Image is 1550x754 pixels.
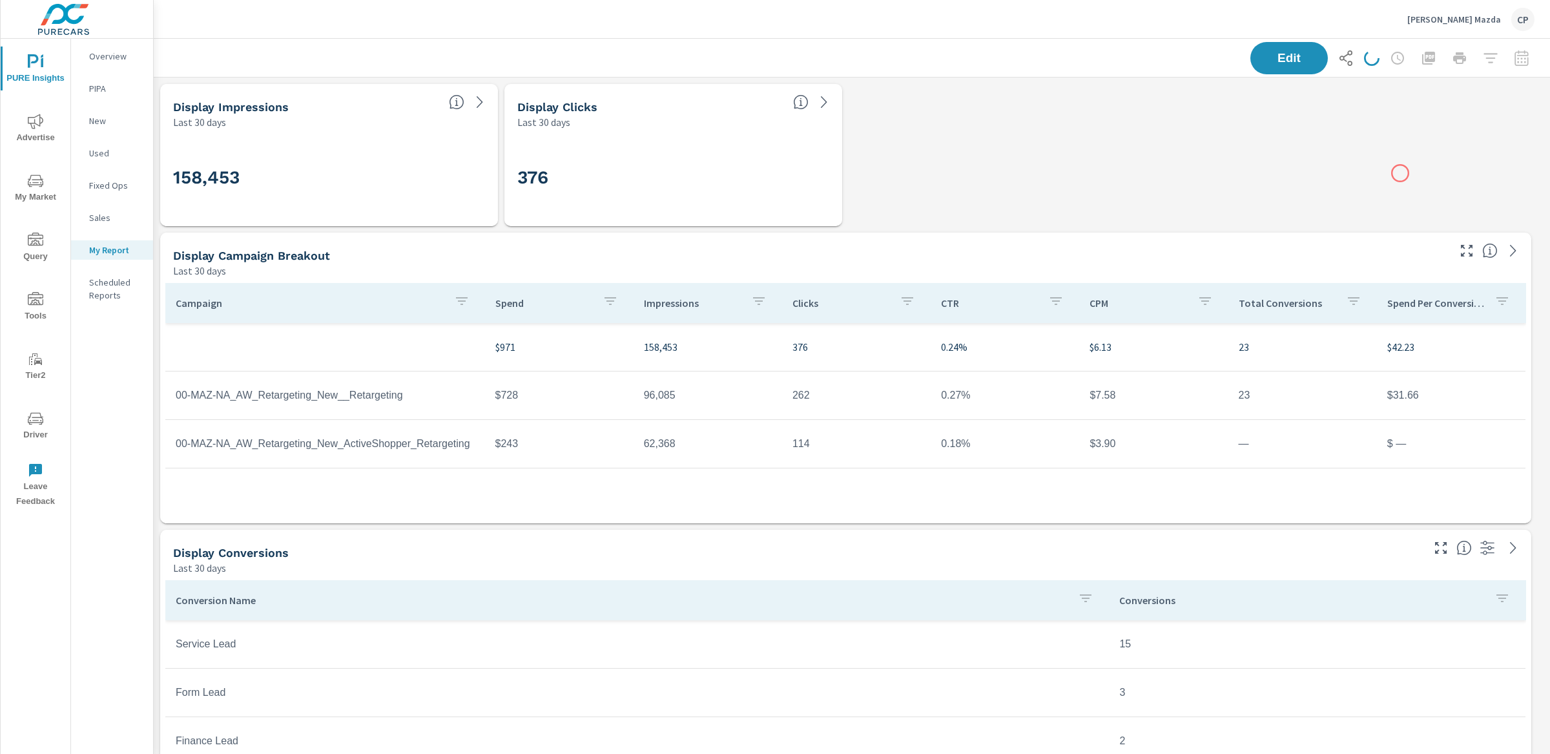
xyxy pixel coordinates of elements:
[1239,339,1367,355] p: 23
[1263,52,1315,64] span: Edit
[1109,628,1525,660] td: 15
[470,92,490,112] a: See more details in report
[89,244,143,257] p: My Report
[5,463,67,509] span: Leave Feedback
[634,428,782,460] td: 62,368
[1387,339,1515,355] p: $42.23
[71,240,153,260] div: My Report
[173,167,485,189] h3: 158,453
[449,94,464,110] span: The number of times an ad was shown on your behalf.
[5,233,67,264] span: Query
[5,292,67,324] span: Tools
[71,176,153,195] div: Fixed Ops
[1109,676,1525,709] td: 3
[517,167,829,189] h3: 376
[644,339,772,355] p: 158,453
[1387,297,1484,309] p: Spend Per Conversion
[173,263,226,278] p: Last 30 days
[644,297,741,309] p: Impressions
[5,411,67,443] span: Driver
[931,379,1079,412] td: 0.27%
[792,339,920,355] p: 376
[1079,379,1228,412] td: $7.58
[1377,428,1525,460] td: $ —
[165,428,485,460] td: 00-MAZ-NA_AW_Retargeting_New_ActiveShopper_Retargeting
[782,379,931,412] td: 262
[1079,428,1228,460] td: $3.90
[1228,428,1377,460] td: —
[1228,379,1377,412] td: 23
[173,114,226,130] p: Last 30 days
[517,100,597,114] h5: Display Clicks
[1119,594,1484,607] p: Conversions
[165,676,1109,709] td: Form Lead
[634,379,782,412] td: 96,085
[495,297,592,309] p: Spend
[517,114,570,130] p: Last 30 days
[941,297,1038,309] p: CTR
[5,173,67,205] span: My Market
[89,276,143,302] p: Scheduled Reports
[1,39,70,514] div: nav menu
[1456,540,1472,556] span: Display Conversions include Actions, Leads and Unmapped Conversions
[1090,297,1186,309] p: CPM
[1333,45,1359,71] button: Share Report
[173,249,330,262] h5: Display Campaign Breakout
[1377,379,1525,412] td: $31.66
[71,79,153,98] div: PIPA
[173,560,226,576] p: Last 30 days
[1090,339,1217,355] p: $6.13
[89,114,143,127] p: New
[1482,243,1498,258] span: This is a summary of Display performance results by campaign. Each column can be sorted.
[1503,240,1524,261] a: See more details in report
[1239,297,1336,309] p: Total Conversions
[793,94,809,110] span: The number of times an ad was clicked by a consumer.
[5,54,67,86] span: PURE Insights
[71,47,153,66] div: Overview
[495,339,623,355] p: $971
[176,594,1068,607] p: Conversion Name
[173,100,289,114] h5: Display Impressions
[814,92,834,112] a: See more details in report
[1511,8,1534,31] div: CP
[931,428,1079,460] td: 0.18%
[165,379,485,412] td: 00-MAZ-NA_AW_Retargeting_New__Retargeting
[782,428,931,460] td: 114
[71,273,153,305] div: Scheduled Reports
[792,297,889,309] p: Clicks
[485,428,634,460] td: $243
[89,50,143,63] p: Overview
[941,339,1069,355] p: 0.24%
[485,379,634,412] td: $728
[5,351,67,383] span: Tier2
[89,179,143,192] p: Fixed Ops
[165,628,1109,660] td: Service Lead
[1250,42,1328,74] button: Edit
[176,297,444,309] p: Campaign
[71,143,153,163] div: Used
[89,82,143,95] p: PIPA
[1456,240,1477,261] button: Make Fullscreen
[71,111,153,131] div: New
[173,546,289,560] h5: Display Conversions
[71,208,153,227] div: Sales
[1431,538,1451,558] button: Make Fullscreen
[89,211,143,224] p: Sales
[1503,538,1524,558] a: See more details in report
[1407,14,1501,25] p: [PERSON_NAME] Mazda
[89,147,143,160] p: Used
[5,114,67,145] span: Advertise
